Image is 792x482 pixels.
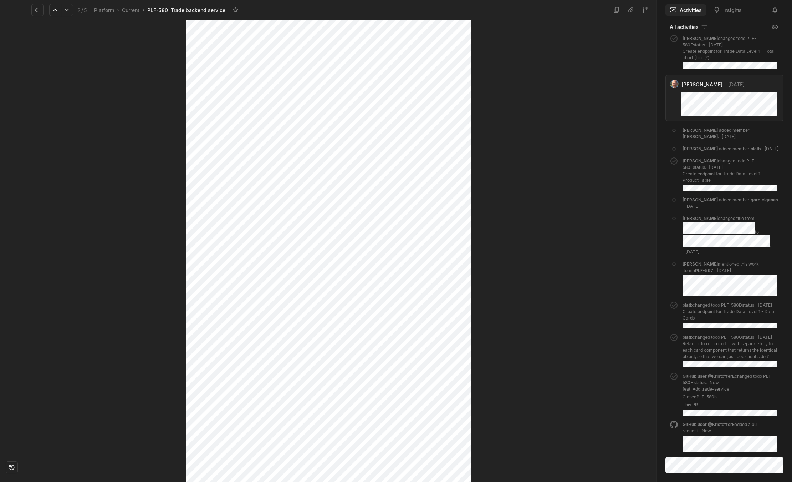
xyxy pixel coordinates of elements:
[171,6,225,14] div: Trade backend service
[702,428,711,433] span: Now
[683,216,718,221] span: [PERSON_NAME]
[717,268,731,273] span: [DATE]
[683,146,718,151] span: [PERSON_NAME]
[709,42,723,47] span: [DATE]
[683,215,779,255] div: changed title from to .
[683,394,779,400] p: Closed
[709,165,723,170] span: [DATE]
[683,373,779,416] div: changed todo PLF-580H status.
[665,21,712,33] button: All activities
[683,171,779,184] p: Create endpoint for Trade Data Level 1 - Product Table
[93,5,116,15] a: Platform
[683,421,779,452] div: added a pull request .
[657,258,792,299] a: [PERSON_NAME]mentioned this work iteminPLF-597.[DATE]
[758,302,772,308] span: [DATE]
[683,386,779,392] p: feat: Add trade-service
[683,302,779,329] div: changed todo PLF-580D status.
[709,4,746,16] button: Insights
[722,134,736,139] span: [DATE]
[683,302,693,308] span: olatb
[728,81,745,88] span: [DATE]
[683,335,693,340] span: olatb
[670,23,699,31] span: All activities
[683,422,735,427] span: GitHub user @KristofferE
[665,4,706,16] button: Activities
[683,402,779,408] p: This PR ...
[142,6,144,14] div: ›
[710,380,719,385] span: Now
[670,80,679,88] img: profile.jpeg
[696,394,717,400] a: PLF-580h
[683,308,779,321] p: Create endpoint for Trade Data Level 1 - Data Cards
[683,197,718,202] span: [PERSON_NAME]
[681,81,722,88] span: [PERSON_NAME]
[695,268,713,273] a: PLF-597
[683,127,718,133] span: [PERSON_NAME]
[751,197,778,202] span: gard.elgenes
[683,373,735,379] span: GitHub user @KristofferE
[751,146,761,151] span: olatb
[683,197,779,210] div: added member .
[683,127,779,140] div: added member .
[683,158,779,191] div: changed todo PLF-580F status.
[683,341,779,360] p: Refactor to return a dict with separate key for each card component that returns the identical ob...
[683,158,718,164] span: [PERSON_NAME]
[683,261,718,267] span: [PERSON_NAME]
[683,134,718,139] span: [PERSON_NAME]
[685,204,699,209] span: [DATE]
[94,6,114,14] div: Platform
[683,36,718,41] span: [PERSON_NAME]
[685,249,699,255] span: [DATE]
[683,261,779,296] div: mentioned this work item in .
[81,7,83,13] span: /
[117,6,119,14] div: ›
[683,35,779,69] div: changed todo PLF-580E status.
[147,6,168,14] div: PLF-580
[683,334,779,367] div: changed todo PLF-580G status.
[683,48,779,61] p: Create endpoint for Trade Data Level 1 - Total chart (Line(?))
[121,5,141,15] a: Current
[683,146,778,152] div: added member .
[77,6,87,14] div: 2 5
